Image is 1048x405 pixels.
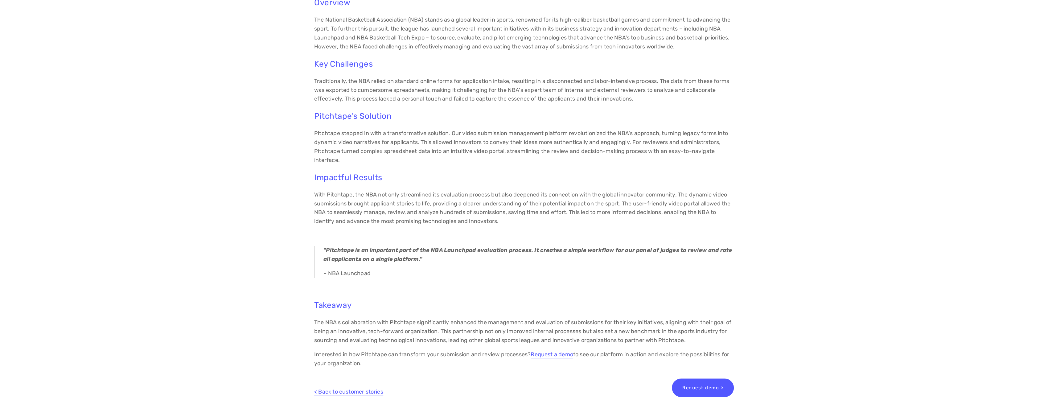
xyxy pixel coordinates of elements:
[1017,375,1048,405] iframe: Chat Widget
[314,350,734,368] p: Interested in how Pitchtape can transform your submission and review processes? to see our platfo...
[314,77,734,103] p: Traditionally, the NBA relied on standard online forms for application intake, resulting in a dis...
[531,351,573,358] a: Request a demo
[314,173,734,182] h3: Impactful Results
[314,15,734,51] p: The National Basketball Association (NBA) stands as a global leader in sports, renowned for its h...
[314,190,734,226] p: With Pitchtape, the NBA not only streamlined its evaluation process but also deepened its connect...
[314,59,734,69] h3: Key Challenges
[314,300,734,310] h3: Takeaway
[314,388,383,396] a: < Back to customer stories
[314,129,734,164] p: Pitchtape stepped in with a transformative solution. Our video submission management platform rev...
[323,269,734,278] p: – NBA Launchpad
[314,111,734,121] h3: Pitchtape’s Solution
[314,318,734,345] p: The NBA's collaboration with Pitchtape significantly enhanced the management and evaluation of su...
[672,378,734,397] a: Request demo >
[323,247,733,262] em: "Pitchtape is an important part of the NBA Launchpad evaluation process. It creates a simple work...
[1017,375,1048,405] div: Widżet czatu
